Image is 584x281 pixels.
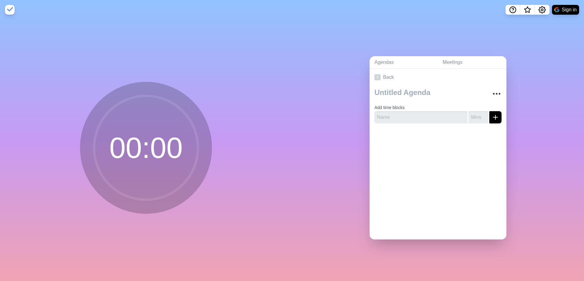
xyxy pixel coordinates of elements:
[370,69,506,86] a: Back
[491,88,503,100] button: More
[370,56,438,69] a: Agendas
[535,5,549,15] button: Settings
[374,105,405,110] label: Add time blocks
[469,111,488,123] input: Mins
[5,5,15,15] img: timeblocks logo
[438,56,506,69] a: Meetings
[552,5,579,15] button: Sign in
[520,5,535,15] button: What’s new
[554,7,559,12] img: google logo
[374,111,467,123] input: Name
[506,5,520,15] button: Help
